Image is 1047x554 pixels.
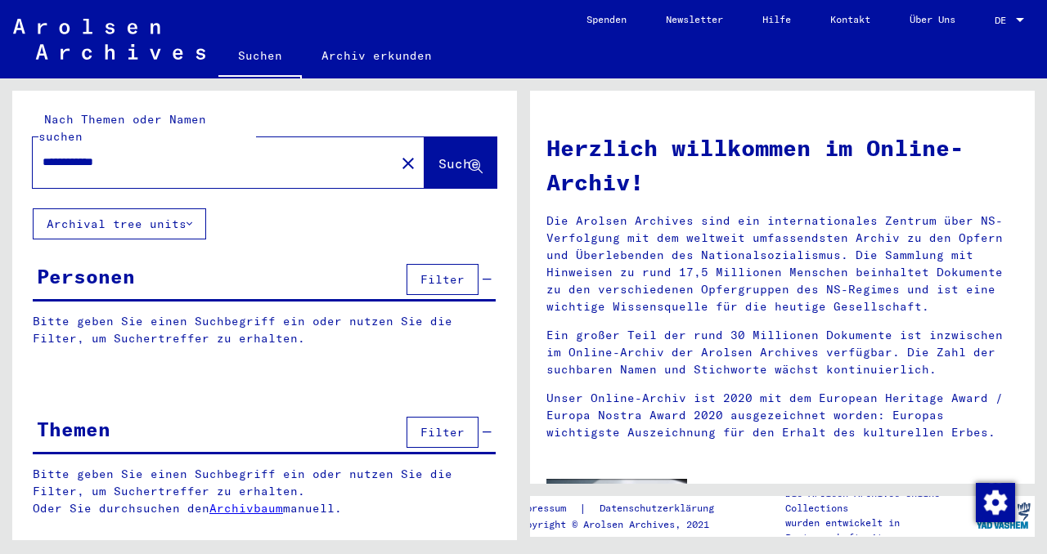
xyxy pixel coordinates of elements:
p: Ein großer Teil der rund 30 Millionen Dokumente ist inzwischen im Online-Archiv der Arolsen Archi... [546,327,1018,378]
a: Impressum [515,500,579,517]
button: Filter [407,264,479,295]
mat-label: Nach Themen oder Namen suchen [38,112,206,144]
p: Copyright © Arolsen Archives, 2021 [515,517,734,532]
span: Filter [420,425,465,440]
img: Arolsen_neg.svg [13,19,205,60]
p: wurden entwickelt in Partnerschaft mit [785,516,972,545]
img: Zustimmung ändern [976,483,1015,522]
mat-icon: close [398,154,418,173]
p: Unser Online-Archiv ist 2020 mit dem European Heritage Award / Europa Nostra Award 2020 ausgezeic... [546,390,1018,441]
button: Archival tree units [33,208,206,239]
div: | [515,500,734,517]
span: DE [995,15,1013,26]
div: Personen [37,261,135,291]
h1: Herzlich willkommen im Online-Archiv! [546,131,1018,199]
img: yv_logo.png [973,495,1034,536]
p: Bitte geben Sie einen Suchbegriff ein oder nutzen Sie die Filter, um Suchertreffer zu erhalten. [33,313,496,347]
button: Clear [392,146,425,179]
a: Suchen [218,36,302,78]
span: Filter [420,272,465,287]
button: Suche [425,137,497,188]
a: Datenschutzerklärung [586,500,734,517]
a: Archiv erkunden [302,36,452,75]
p: Die Arolsen Archives sind ein internationales Zentrum über NS-Verfolgung mit dem weltweit umfasse... [546,212,1018,315]
div: Themen [37,414,110,444]
a: Archivbaum [209,501,283,516]
p: Bitte geben Sie einen Suchbegriff ein oder nutzen Sie die Filter, um Suchertreffer zu erhalten. O... [33,466,497,517]
p: Die Arolsen Archives Online-Collections [785,486,972,516]
button: Filter [407,417,479,448]
span: Suche [438,155,479,172]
